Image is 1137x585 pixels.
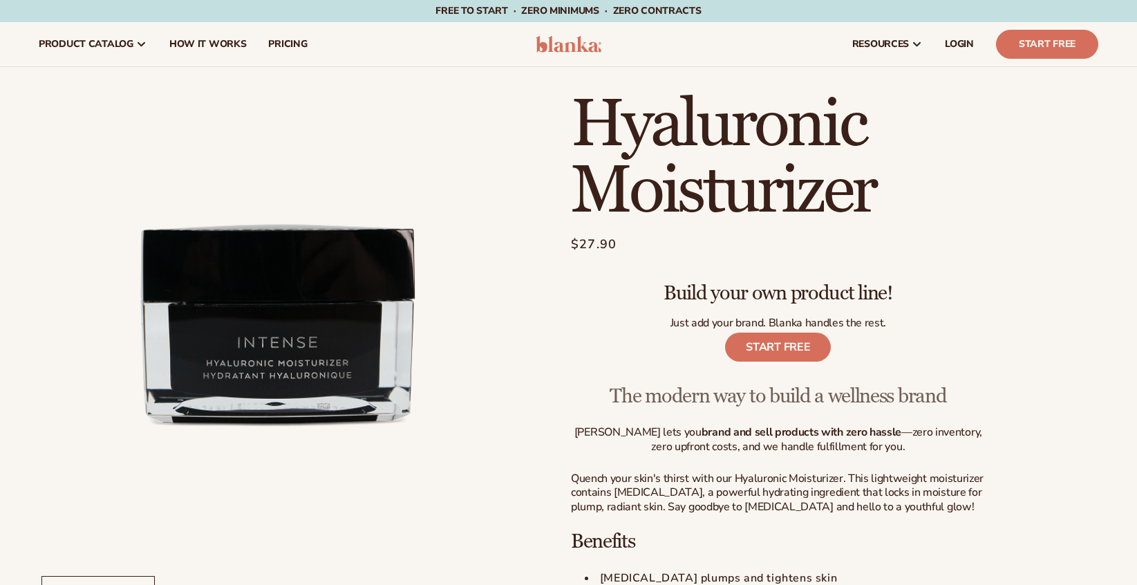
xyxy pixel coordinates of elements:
[257,22,318,66] a: pricing
[571,472,986,514] p: Quench your skin's thirst with our Hyaluronic Moisturizer. This lightweight moisturizer contains ...
[39,39,133,50] span: product catalog
[934,22,985,66] a: LOGIN
[571,235,617,254] span: $27.90
[852,39,909,50] span: resources
[571,529,635,554] span: Benefits
[996,30,1098,59] a: Start Free
[571,425,986,454] p: [PERSON_NAME] lets you —zero inventory, zero upfront costs, and we handle fulfillment for you.
[435,4,701,17] span: Free to start · ZERO minimums · ZERO contracts
[28,22,158,66] a: product catalog
[268,39,307,50] span: pricing
[169,39,247,50] span: How It Works
[571,316,986,331] p: Just add your brand. Blanka handles the rest.
[536,36,601,53] img: logo
[725,333,831,362] a: START FREE
[841,22,934,66] a: resources
[571,365,986,415] p: The modern way to build a wellness brand
[945,39,974,50] span: LOGIN
[158,22,258,66] a: How It Works
[702,425,901,440] strong: brand and sell products with zero hassle
[571,268,986,306] p: Build your own product line!
[571,92,986,225] h1: Hyaluronic Moisturizer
